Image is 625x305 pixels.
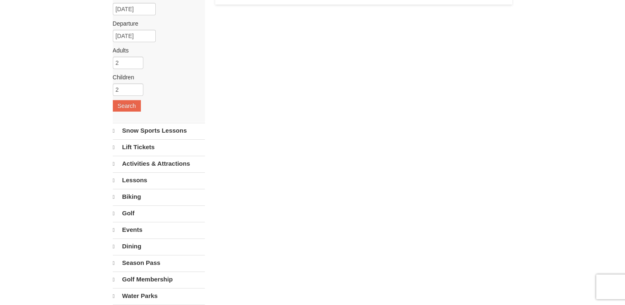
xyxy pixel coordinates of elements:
a: Biking [113,189,205,205]
label: Children [113,73,199,81]
label: Departure [113,19,199,28]
a: Golf [113,205,205,221]
a: Lift Tickets [113,139,205,155]
a: Golf Membership [113,272,205,287]
a: Dining [113,238,205,254]
a: Events [113,222,205,238]
a: Season Pass [113,255,205,271]
a: Activities & Attractions [113,156,205,172]
a: Lessons [113,172,205,188]
a: Snow Sports Lessons [113,123,205,138]
label: Adults [113,46,199,55]
button: Search [113,100,141,112]
a: Water Parks [113,288,205,304]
